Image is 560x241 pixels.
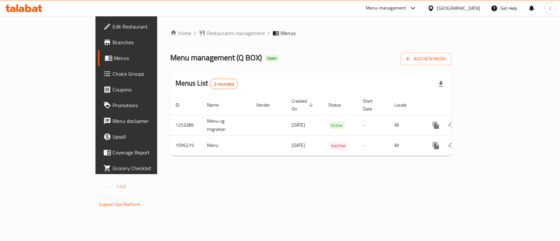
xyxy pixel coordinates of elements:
[444,138,460,153] button: Change Status
[113,101,184,109] span: Promotions
[98,19,189,34] a: Edit Restaurant
[328,142,348,150] span: Inactive
[328,122,345,129] span: Active
[99,193,129,202] span: Get support on:
[401,53,451,65] button: Add New Menu
[113,117,184,125] span: Menu disclaimer
[358,115,389,135] td: -
[207,101,227,109] span: Name
[207,29,265,37] span: Restaurants management
[98,34,189,50] a: Branches
[328,121,345,129] div: Active
[292,141,305,150] span: [DATE]
[113,149,184,156] span: Coverage Report
[268,29,270,37] li: /
[170,50,262,65] span: Menu management ( Q BOX )
[116,182,126,191] span: 1.0.0
[428,117,444,133] button: more
[363,97,381,113] span: Start Date
[99,200,140,209] a: Support.OpsPlatform
[358,135,389,155] td: -
[202,115,251,135] td: Menu-cg migration
[194,29,196,37] li: /
[280,29,296,37] span: Menus
[210,81,238,87] span: 2 record(s)
[176,101,188,109] span: ID
[113,38,184,46] span: Branches
[114,54,184,62] span: Menus
[292,121,305,129] span: [DATE]
[444,117,460,133] button: Change Status
[98,113,189,129] a: Menu disclaimer
[433,76,449,92] div: Export file
[113,70,184,78] span: Choice Groups
[389,115,423,135] td: All
[113,23,184,30] span: Edit Restaurant
[256,101,279,109] span: Vendor
[202,135,251,155] td: Menu
[437,5,480,12] div: [GEOGRAPHIC_DATA]
[98,82,189,97] a: Coupons
[264,54,280,62] div: Open
[210,79,238,89] div: Total records count
[98,160,189,176] a: Grocery Checklist
[98,145,189,160] a: Coverage Report
[98,50,189,66] a: Menus
[170,95,496,156] table: enhanced table
[550,5,551,12] span: J
[428,138,444,153] button: more
[264,55,280,61] span: Open
[406,55,446,63] span: Add New Menu
[176,78,238,89] h2: Menus List
[423,95,496,115] th: Actions
[113,133,184,141] span: Upsell
[98,66,189,82] a: Choice Groups
[292,97,315,113] span: Created On
[199,29,265,37] a: Restaurants management
[98,129,189,145] a: Upsell
[366,4,406,12] div: Menu-management
[113,164,184,172] span: Grocery Checklist
[328,101,350,109] span: Status
[98,97,189,113] a: Promotions
[389,135,423,155] td: All
[99,182,115,191] span: Version:
[394,101,415,109] span: Locale
[113,86,184,93] span: Coupons
[170,29,451,37] nav: breadcrumb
